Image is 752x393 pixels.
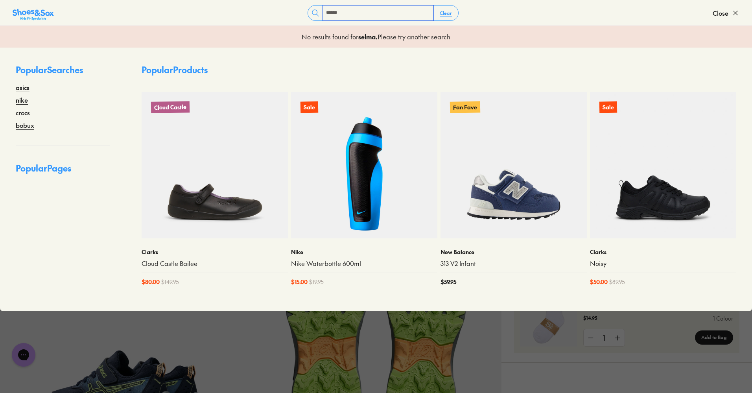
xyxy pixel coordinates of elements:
img: 4-493186_1 [520,286,577,347]
a: Cloud Castle [142,92,288,238]
span: $ 89.95 [609,278,625,286]
span: Close [713,8,728,18]
a: Cloud Castle Bailee [142,259,288,268]
button: Add to Bag [695,330,733,345]
p: $14.95 [583,314,597,323]
a: Noisy [590,259,736,268]
button: Clear [433,6,458,20]
span: $ 50.00 [590,278,608,286]
p: Clarks [590,248,736,256]
span: $ 19.95 [309,278,324,286]
p: Fan Fave [450,101,480,113]
p: Cloud Castle [151,101,190,113]
p: Popular Searches [16,63,110,83]
p: Clarks [142,248,288,256]
button: Close [713,4,739,22]
a: 313 V2 Infant [441,259,587,268]
p: Sale [599,101,617,113]
span: $ 15.00 [291,278,308,286]
p: Sale [300,101,318,113]
iframe: Gorgias live chat messenger [8,340,39,369]
a: Shoes &amp; Sox [13,7,54,19]
a: asics [16,83,29,92]
a: Fan Fave [441,92,587,238]
a: nike [16,95,28,105]
a: 1 Colour [713,314,733,323]
span: $ 59.95 [441,278,456,286]
p: No results found for Please try another search [302,32,450,41]
img: SNS_Logo_Responsive.svg [13,8,54,21]
p: New Balance [441,248,587,256]
a: crocs [16,108,30,117]
a: Nike Waterbottle 600ml [291,259,437,268]
a: bobux [16,120,34,130]
p: Popular Products [142,63,208,76]
div: 1 [598,329,610,346]
span: $ 149.95 [161,278,179,286]
a: Sale [291,92,437,238]
p: Popular Pages [16,162,110,181]
b: selma . [358,32,378,41]
p: Nike [291,248,437,256]
a: Sale [590,92,736,238]
span: $ 80.00 [142,278,160,286]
